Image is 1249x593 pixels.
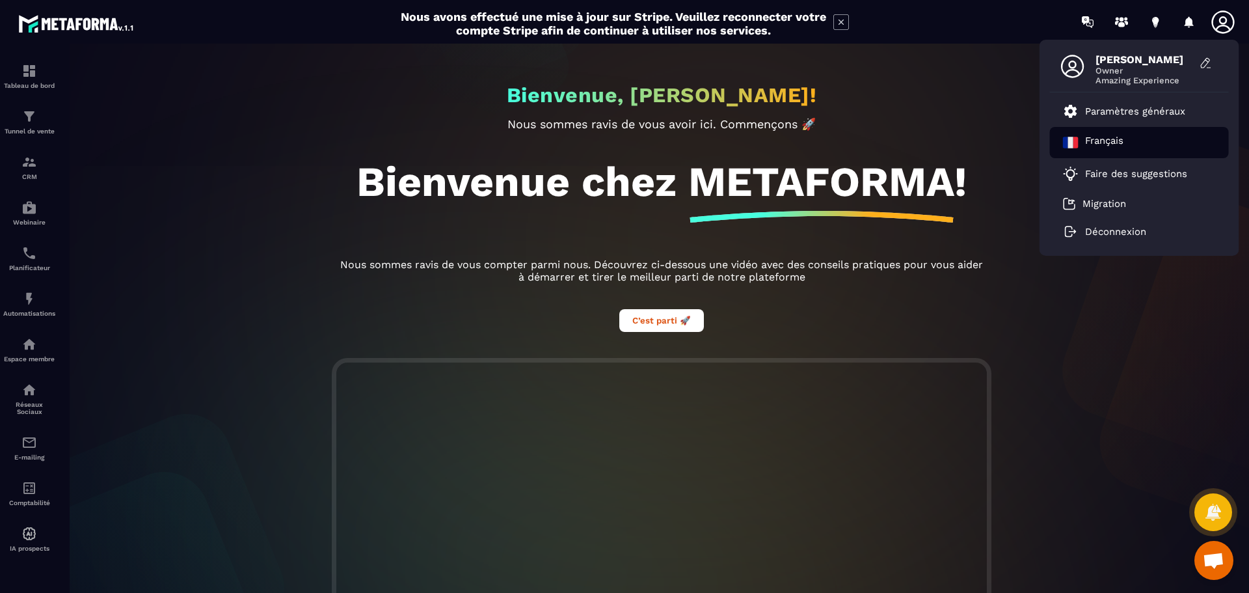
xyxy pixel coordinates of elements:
img: accountant [21,480,37,496]
a: automationsautomationsEspace membre [3,327,55,372]
h2: Nous avons effectué une mise à jour sur Stripe. Veuillez reconnecter votre compte Stripe afin de ... [400,10,827,37]
a: automationsautomationsWebinaire [3,190,55,236]
a: emailemailE-mailing [3,425,55,471]
p: Espace membre [3,355,55,363]
p: Tunnel de vente [3,128,55,135]
a: accountantaccountantComptabilité [3,471,55,516]
img: automations [21,200,37,215]
span: Amazing Experience [1095,76,1193,85]
img: automations [21,337,37,352]
img: scheduler [21,245,37,261]
a: formationformationCRM [3,145,55,190]
a: formationformationTunnel de vente [3,99,55,145]
p: Automatisations [3,310,55,317]
a: social-networksocial-networkRéseaux Sociaux [3,372,55,425]
p: Comptabilité [3,499,55,506]
a: Faire des suggestions [1063,166,1200,182]
p: Réseaux Sociaux [3,401,55,415]
img: automations [21,526,37,542]
p: Planificateur [3,264,55,271]
p: Nous sommes ravis de vous avoir ici. Commençons 🚀 [336,117,987,131]
p: Migration [1082,198,1126,210]
p: Nous sommes ravis de vous compter parmi nous. Découvrez ci-dessous une vidéo avec des conseils pr... [336,258,987,283]
p: Paramètres généraux [1085,105,1185,117]
img: automations [21,291,37,307]
h1: Bienvenue chez METAFORMA! [356,157,967,206]
p: Tableau de bord [3,82,55,89]
h2: Bienvenue, [PERSON_NAME]! [507,83,817,107]
span: Owner [1095,66,1193,76]
img: formation [21,154,37,170]
img: formation [21,63,37,79]
a: automationsautomationsAutomatisations [3,281,55,327]
button: C’est parti 🚀 [619,309,704,332]
p: Déconnexion [1085,226,1146,238]
img: social-network [21,382,37,398]
a: formationformationTableau de bord [3,53,55,99]
p: IA prospects [3,545,55,552]
img: formation [21,109,37,124]
p: Français [1085,135,1123,150]
p: Faire des suggestions [1085,168,1187,180]
a: Paramètres généraux [1063,103,1185,119]
a: Migration [1063,197,1126,210]
a: schedulerschedulerPlanificateur [3,236,55,281]
a: C’est parti 🚀 [619,314,704,326]
p: E-mailing [3,454,55,461]
a: Ouvrir le chat [1194,541,1233,580]
p: Webinaire [3,219,55,226]
p: CRM [3,173,55,180]
img: logo [18,12,135,35]
img: email [21,435,37,450]
span: [PERSON_NAME] [1095,53,1193,66]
